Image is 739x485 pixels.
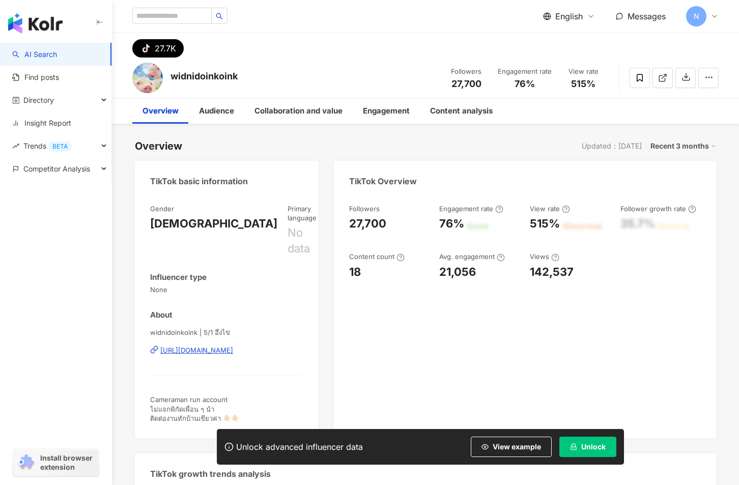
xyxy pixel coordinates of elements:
[150,285,303,294] span: None
[439,264,476,280] div: 21,056
[199,105,234,117] div: Audience
[23,157,90,180] span: Competitor Analysis
[16,454,36,471] img: chrome extension
[439,216,464,232] div: 76%
[254,105,343,117] div: Collaboration and value
[530,216,560,232] div: 515%
[650,139,716,153] div: Recent 3 months
[132,39,184,58] button: 27.7K
[23,134,72,157] span: Trends
[363,105,410,117] div: Engagement
[48,141,72,152] div: BETA
[530,252,559,261] div: Views
[143,105,179,117] div: Overview
[498,67,552,77] div: Engagement rate
[40,453,96,472] span: Install browser extension
[530,204,570,213] div: View rate
[132,63,163,93] img: KOL Avatar
[570,443,577,450] span: lock
[471,437,552,457] button: View example
[160,346,233,355] div: [URL][DOMAIN_NAME]
[150,468,271,479] div: TikTok growth trends analysis
[8,13,63,34] img: logo
[564,67,603,77] div: View rate
[150,176,248,187] div: TikTok basic information
[12,142,19,150] span: rise
[155,41,176,55] div: 27.7K
[216,13,223,20] span: search
[530,264,574,280] div: 142,537
[628,11,666,21] span: Messages
[439,204,503,213] div: Engagement rate
[150,395,239,422] span: Cameraman run account ไม่แจกพิกัดเพื่อน ๆ น้า ติดต่องานทักบ้านเขียวค่า 👇🏻👇🏻
[694,11,699,22] span: N
[236,442,363,452] div: Unlock advanced influencer data
[451,78,481,89] span: 27,700
[288,225,317,256] div: No data
[12,49,57,60] a: searchAI Search
[288,204,317,222] div: Primary language
[150,272,207,282] div: Influencer type
[349,264,361,280] div: 18
[150,328,303,337] span: widnidoinkoink | 5/1 อึ่งไข่
[349,216,386,232] div: 27,700
[493,443,541,451] span: View example
[571,79,595,89] span: 515%
[349,252,405,261] div: Content count
[555,11,583,22] span: English
[349,176,417,187] div: TikTok Overview
[515,79,535,89] span: 76%
[582,142,642,150] div: Updated：[DATE]
[430,105,493,117] div: Content analysis
[439,252,505,261] div: Avg. engagement
[349,204,380,213] div: Followers
[581,443,606,451] span: Unlock
[620,204,696,213] div: Follower growth rate
[447,67,486,77] div: Followers
[150,204,174,213] div: Gender
[150,346,303,355] a: [URL][DOMAIN_NAME]
[150,309,173,320] div: About
[12,72,59,82] a: Find posts
[23,89,54,111] span: Directory
[559,437,616,457] button: Unlock
[12,118,71,128] a: Insight Report
[150,216,277,232] div: [DEMOGRAPHIC_DATA]
[13,449,99,476] a: chrome extensionInstall browser extension
[170,70,238,82] div: widnidoinkoink
[135,139,182,153] div: Overview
